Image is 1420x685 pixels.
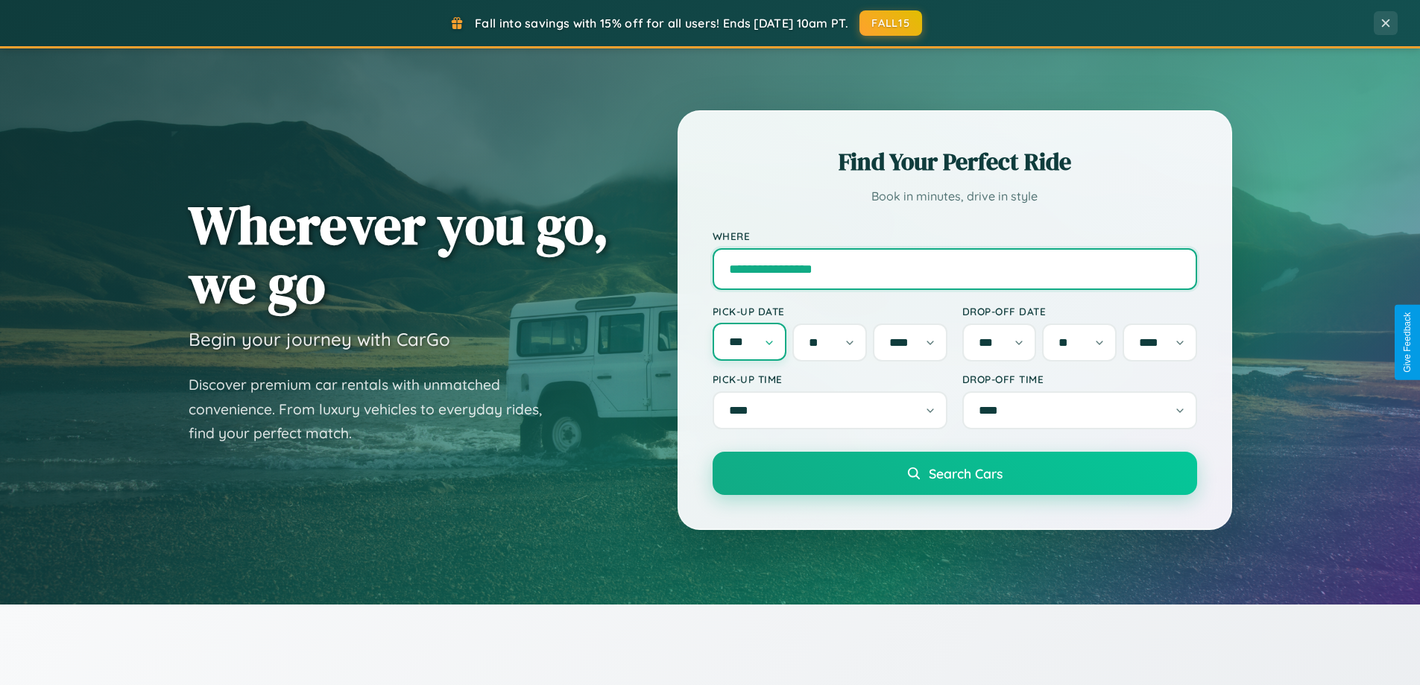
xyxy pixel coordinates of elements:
[713,305,947,318] label: Pick-up Date
[929,465,1003,482] span: Search Cars
[962,305,1197,318] label: Drop-off Date
[189,328,450,350] h3: Begin your journey with CarGo
[713,145,1197,178] h2: Find Your Perfect Ride
[859,10,922,36] button: FALL15
[713,230,1197,242] label: Where
[189,195,609,313] h1: Wherever you go, we go
[713,452,1197,495] button: Search Cars
[1402,312,1413,373] div: Give Feedback
[475,16,848,31] span: Fall into savings with 15% off for all users! Ends [DATE] 10am PT.
[713,373,947,385] label: Pick-up Time
[713,186,1197,207] p: Book in minutes, drive in style
[189,373,561,446] p: Discover premium car rentals with unmatched convenience. From luxury vehicles to everyday rides, ...
[962,373,1197,385] label: Drop-off Time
